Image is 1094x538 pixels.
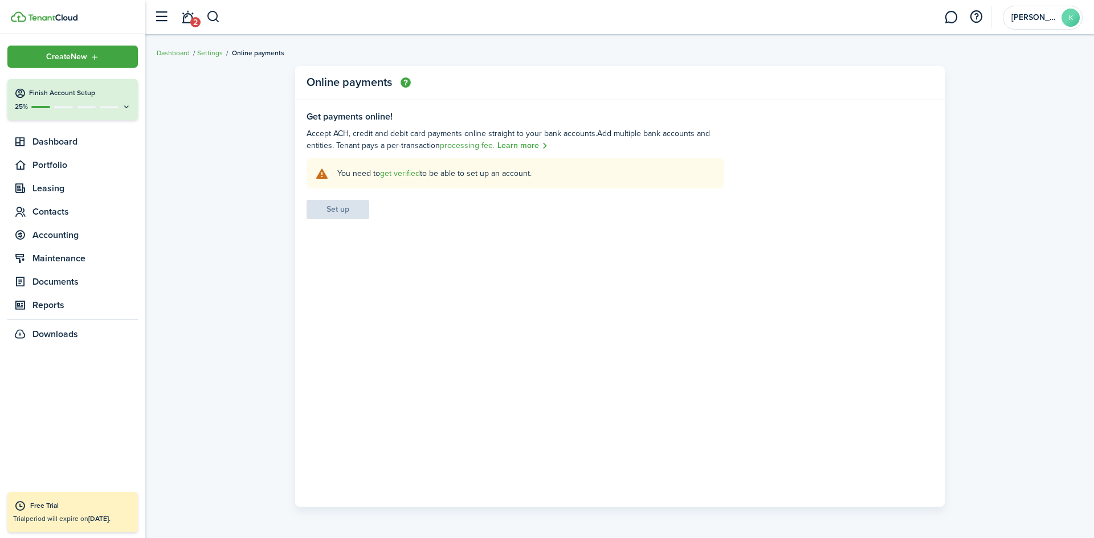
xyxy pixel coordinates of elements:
[32,182,138,195] span: Leasing
[32,205,138,219] span: Contacts
[157,48,190,58] a: Dashboard
[206,7,221,27] button: Search
[11,11,26,22] img: TenantCloud
[380,167,420,179] a: get verified
[307,128,724,153] settings-fieldset-description: Accept ACH, credit and debit card payments online straight to your bank accounts. Add multiple ba...
[966,7,986,27] button: Open resource center
[14,102,28,112] p: 25%
[307,76,411,91] panel-main-title: Online payments
[32,327,78,341] span: Downloads
[497,139,549,153] a: Learn more
[197,48,223,58] a: Settings
[7,46,138,68] button: Open menu
[28,14,77,21] img: TenantCloud
[440,139,495,151] span: processing fee.
[307,112,724,122] settings-fieldset-title: Get payments online!
[26,514,111,524] span: period will expire on
[32,298,138,312] span: Reports
[190,17,201,27] span: 2
[29,88,131,98] h4: Finish Account Setup
[232,48,284,58] span: Online payments
[150,6,172,28] button: Open sidebar
[32,228,138,242] span: Accounting
[32,158,138,172] span: Portfolio
[13,514,132,524] p: Trial
[940,3,962,32] a: Messaging
[32,135,138,149] span: Dashboard
[7,295,138,315] a: Reports
[337,167,716,179] explanation-description: You need to to be able to set up an account.
[32,275,138,289] span: Documents
[1062,9,1080,27] avatar-text: K
[7,492,138,532] a: Free TrialTrialperiod will expire on[DATE].
[1011,14,1057,22] span: Ken
[315,167,329,180] i: soft
[46,53,87,61] span: Create New
[32,252,138,265] span: Maintenance
[7,79,138,120] button: Finish Account Setup25%
[30,500,132,512] div: Free Trial
[88,514,111,524] b: [DATE].
[177,3,198,32] a: Notifications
